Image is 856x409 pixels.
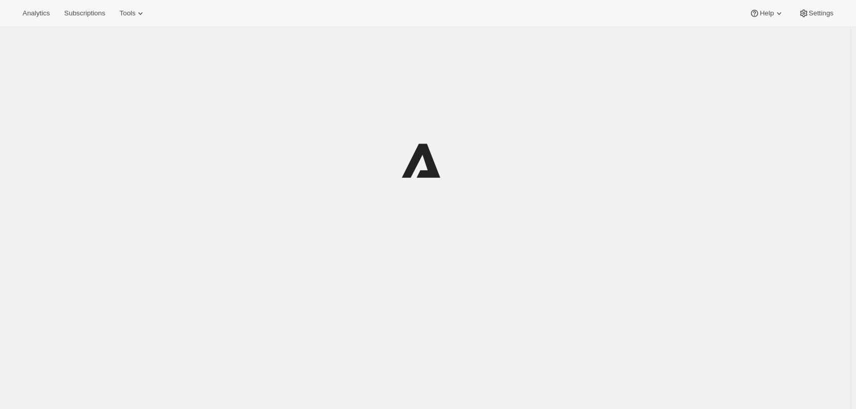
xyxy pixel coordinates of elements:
[23,9,50,17] span: Analytics
[58,6,111,21] button: Subscriptions
[743,6,790,21] button: Help
[119,9,135,17] span: Tools
[792,6,840,21] button: Settings
[64,9,105,17] span: Subscriptions
[113,6,152,21] button: Tools
[760,9,773,17] span: Help
[809,9,833,17] span: Settings
[16,6,56,21] button: Analytics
